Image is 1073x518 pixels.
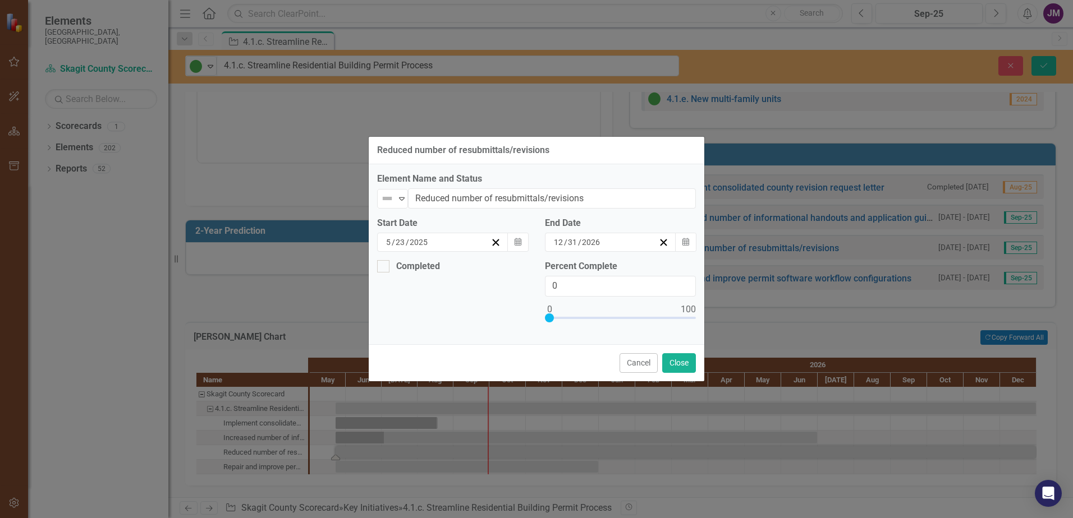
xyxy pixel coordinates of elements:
span: / [406,237,409,247]
div: Open Intercom Messenger [1035,480,1062,507]
input: Name [408,188,696,209]
span: / [564,237,567,247]
label: Percent Complete [545,260,696,273]
div: Reduced number of resubmittals/revisions [377,145,549,155]
span: / [578,237,581,247]
li: Stormwater review efficiency. Will work be transferred to Public Works or be retained by PDS? Is ... [25,3,400,30]
img: Not Defined [380,192,394,205]
div: End Date [545,217,696,230]
button: Cancel [620,353,658,373]
li: Reduced stormwater review from over 100 days to 40 days. [25,16,400,30]
li: Relies on quick processing of applications and revisions received in Civic Access Portal. Efficie... [25,30,400,57]
div: Start Date [377,217,528,230]
label: Element Name and Status [377,173,696,186]
button: Close [662,353,696,373]
span: / [392,237,395,247]
li: Reduced Civic Access Portal queue from 30 days to 4 days. [25,3,400,16]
